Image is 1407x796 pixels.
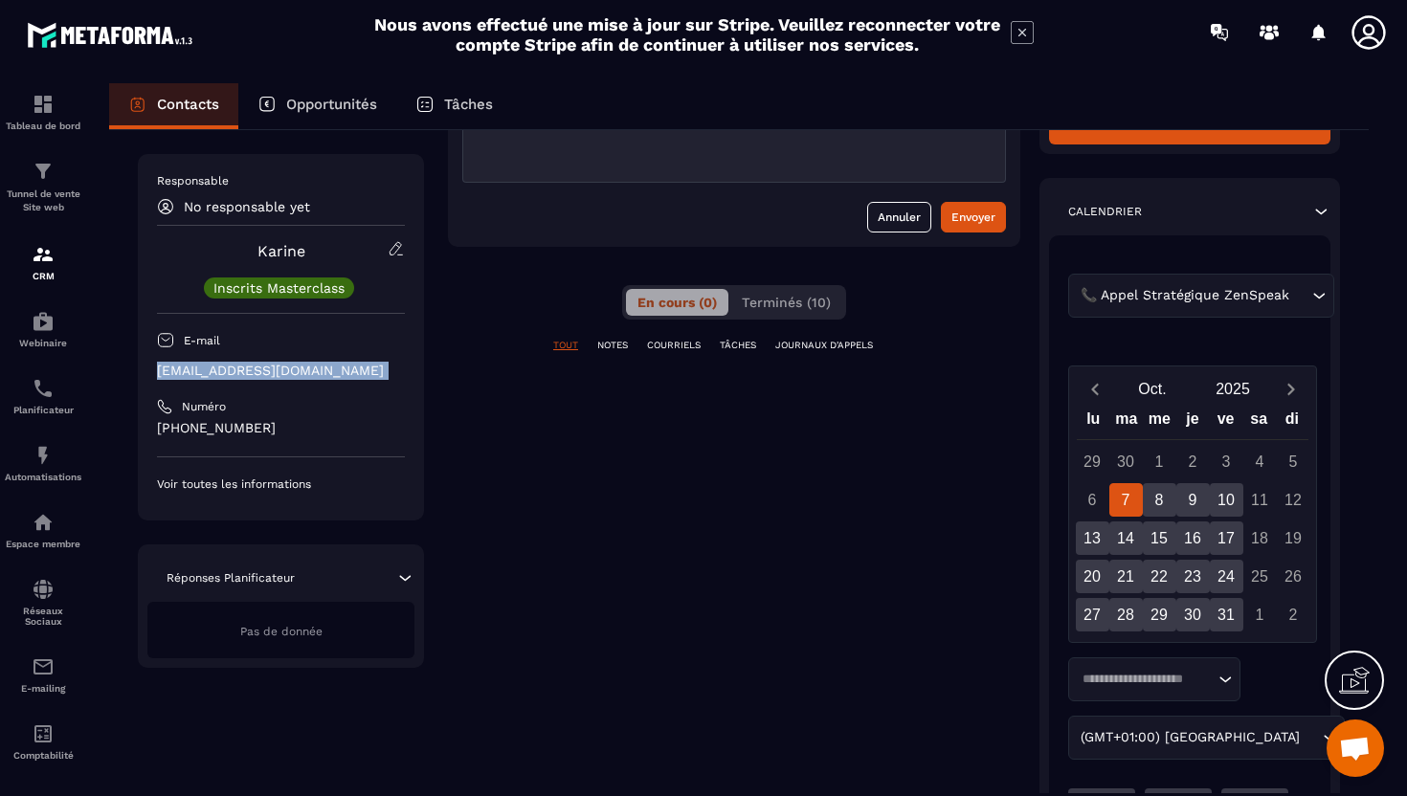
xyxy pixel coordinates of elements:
p: JOURNAUX D'APPELS [775,339,873,352]
div: Ouvrir le chat [1327,719,1384,777]
div: 1 [1243,598,1277,631]
p: TÂCHES [720,339,756,352]
a: emailemailE-mailing [5,641,81,708]
a: automationsautomationsAutomatisations [5,430,81,497]
button: En cours (0) [626,289,728,316]
div: me [1143,406,1176,439]
div: 17 [1210,521,1243,555]
input: Search for option [1076,670,1214,689]
img: accountant [32,722,55,745]
img: formation [32,243,55,266]
p: No responsable yet [184,199,310,214]
div: 29 [1143,598,1176,631]
div: 30 [1176,598,1210,631]
div: 30 [1109,445,1143,478]
p: Webinaire [5,338,81,348]
p: Tâches [444,96,493,113]
div: 13 [1076,521,1109,555]
div: Calendar wrapper [1077,406,1308,631]
div: 27 [1076,598,1109,631]
h2: Nous avons effectué une mise à jour sur Stripe. Veuillez reconnecter votre compte Stripe afin de ... [373,14,1001,55]
span: En cours (0) [637,295,717,310]
a: automationsautomationsEspace membre [5,497,81,564]
div: 9 [1176,483,1210,517]
div: di [1275,406,1308,439]
div: 1 [1143,445,1176,478]
a: schedulerschedulerPlanificateur [5,363,81,430]
p: Calendrier [1068,204,1142,219]
div: 2 [1277,598,1310,631]
p: Comptabilité [5,750,81,761]
div: Search for option [1068,716,1345,760]
div: 11 [1243,483,1277,517]
p: Réponses Planificateur [167,570,295,586]
div: 12 [1277,483,1310,517]
span: Terminés (10) [742,295,831,310]
div: je [1176,406,1210,439]
img: formation [32,93,55,116]
div: Calendar days [1077,445,1308,631]
p: NOTES [597,339,628,352]
div: 8 [1143,483,1176,517]
div: ve [1209,406,1242,439]
a: formationformationCRM [5,229,81,296]
div: 7 [1109,483,1143,517]
div: 10 [1210,483,1243,517]
a: formationformationTunnel de vente Site web [5,145,81,229]
p: Voir toutes les informations [157,476,405,492]
p: Espace membre [5,539,81,549]
div: 28 [1109,598,1143,631]
p: Tableau de bord [5,121,81,131]
p: Tunnel de vente Site web [5,188,81,214]
a: accountantaccountantComptabilité [5,708,81,775]
div: 2 [1176,445,1210,478]
div: 29 [1076,445,1109,478]
button: Open months overlay [1112,372,1193,406]
div: 31 [1210,598,1243,631]
div: 22 [1143,560,1176,593]
p: Automatisations [5,472,81,482]
img: scheduler [32,377,55,400]
div: 26 [1277,560,1310,593]
span: Pas de donnée [240,625,323,638]
a: automationsautomationsWebinaire [5,296,81,363]
button: Terminés (10) [730,289,842,316]
div: 21 [1109,560,1143,593]
p: Réseaux Sociaux [5,606,81,627]
p: [EMAIL_ADDRESS][DOMAIN_NAME] [157,362,405,380]
p: Numéro [182,399,226,414]
div: 24 [1210,560,1243,593]
img: logo [27,17,199,53]
div: 14 [1109,521,1143,555]
img: automations [32,511,55,534]
p: CRM [5,271,81,281]
div: 6 [1076,483,1109,517]
p: Inscrits Masterclass [213,281,345,295]
a: Contacts [109,83,238,129]
p: [PHONE_NUMBER] [157,419,405,437]
div: 23 [1176,560,1210,593]
div: 5 [1277,445,1310,478]
div: 15 [1143,521,1176,555]
a: social-networksocial-networkRéseaux Sociaux [5,564,81,641]
p: Responsable [157,173,405,188]
div: Envoyer [951,208,995,227]
div: sa [1242,406,1276,439]
p: E-mail [184,333,220,348]
img: social-network [32,578,55,601]
p: TOUT [553,339,578,352]
button: Open years overlay [1193,372,1273,406]
div: 19 [1277,521,1310,555]
a: Opportunités [238,83,396,129]
div: 18 [1243,521,1277,555]
p: Contacts [157,96,219,113]
div: 25 [1243,560,1277,593]
input: Search for option [1304,727,1318,748]
img: formation [32,160,55,183]
img: automations [32,310,55,333]
a: formationformationTableau de bord [5,78,81,145]
p: COURRIELS [647,339,701,352]
a: Tâches [396,83,512,129]
p: Opportunités [286,96,377,113]
button: Previous month [1077,376,1112,402]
